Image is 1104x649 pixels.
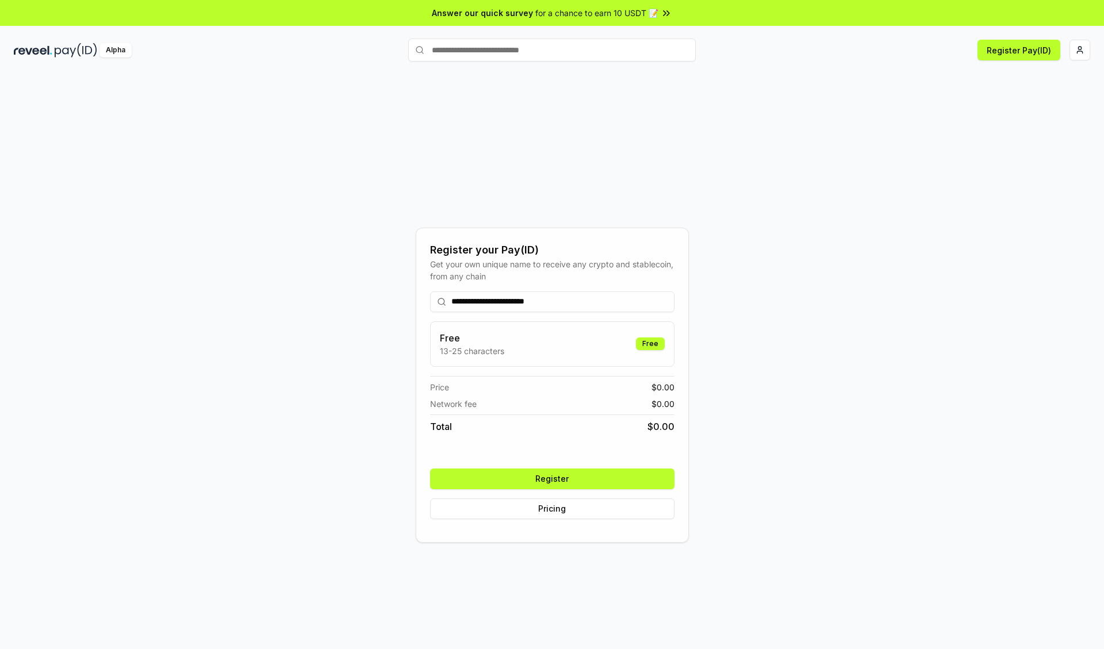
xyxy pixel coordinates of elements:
[430,498,674,519] button: Pricing
[430,420,452,433] span: Total
[651,398,674,410] span: $ 0.00
[977,40,1060,60] button: Register Pay(ID)
[647,420,674,433] span: $ 0.00
[535,7,658,19] span: for a chance to earn 10 USDT 📝
[430,468,674,489] button: Register
[440,331,504,345] h3: Free
[430,398,477,410] span: Network fee
[440,345,504,357] p: 13-25 characters
[430,242,674,258] div: Register your Pay(ID)
[55,43,97,57] img: pay_id
[430,258,674,282] div: Get your own unique name to receive any crypto and stablecoin, from any chain
[99,43,132,57] div: Alpha
[651,381,674,393] span: $ 0.00
[14,43,52,57] img: reveel_dark
[430,381,449,393] span: Price
[636,337,665,350] div: Free
[432,7,533,19] span: Answer our quick survey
